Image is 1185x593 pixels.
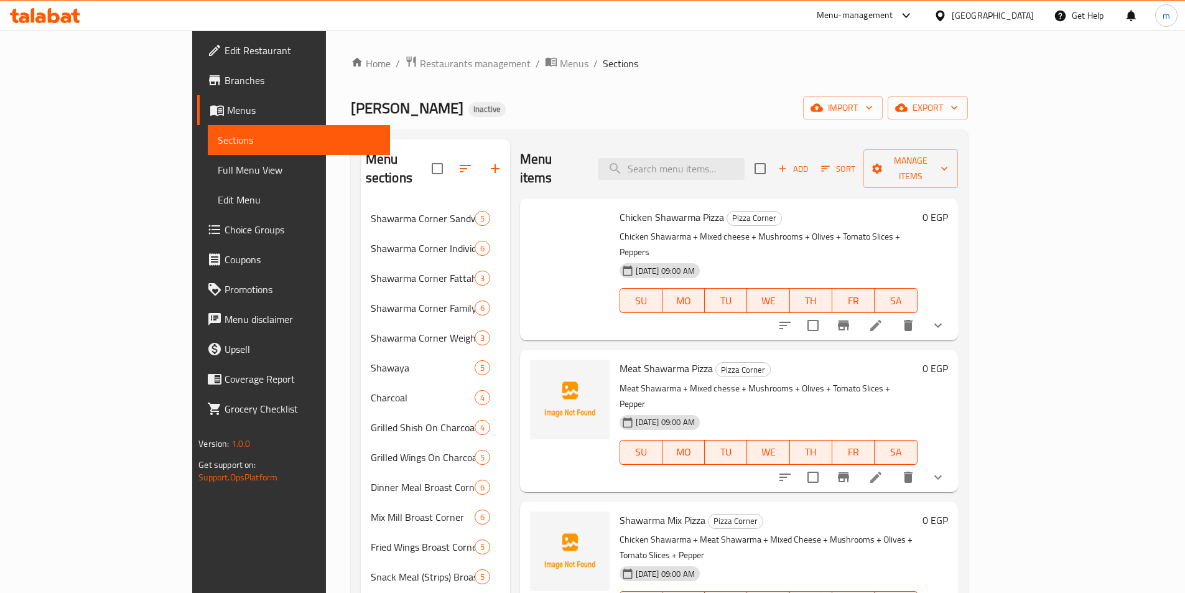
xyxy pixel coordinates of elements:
[931,470,946,485] svg: Show Choices
[620,229,918,260] p: Chicken Shawarma + Mixed cheese + Mushrooms + Olives + Tomato Slices + Peppers
[208,185,390,215] a: Edit Menu
[770,311,800,340] button: sort-choices
[475,211,490,226] div: items
[893,462,923,492] button: delete
[620,359,713,378] span: Meat Shawarma Pizza
[475,420,490,435] div: items
[371,420,475,435] span: Grilled Shish On Charcoal
[631,265,700,277] span: [DATE] 09:00 AM
[813,159,863,179] span: Sort items
[371,211,475,226] div: Shawarma Corner Sandwiches
[620,381,918,412] p: Meat Shawarma + Mixed chesse + Mushrooms + Olives + Tomato Slices + Pepper
[710,292,742,310] span: TU
[197,334,390,364] a: Upsell
[790,440,832,465] button: TH
[880,443,912,461] span: SA
[923,311,953,340] button: show more
[361,442,510,472] div: Grilled Wings On Charcoal5
[662,288,705,313] button: MO
[813,100,873,116] span: import
[931,318,946,333] svg: Show Choices
[480,154,510,184] button: Add section
[625,292,658,310] span: SU
[371,301,475,315] div: Shawarma Corner Family Meals
[922,511,948,529] h6: 0 EGP
[837,292,870,310] span: FR
[197,245,390,274] a: Coupons
[371,390,475,405] div: Charcoal
[475,332,490,344] span: 3
[208,125,390,155] a: Sections
[715,362,771,377] div: Pizza Corner
[893,311,923,340] button: delete
[218,162,380,177] span: Full Menu View
[475,539,490,554] div: items
[727,211,782,226] div: Pizza Corner
[361,353,510,383] div: Shawaya5
[197,35,390,65] a: Edit Restaurant
[952,9,1034,22] div: [GEOGRAPHIC_DATA]
[873,153,948,184] span: Manage items
[225,222,380,237] span: Choice Groups
[218,133,380,147] span: Sections
[620,208,724,226] span: Chicken Shawarma Pizza
[475,422,490,434] span: 4
[776,162,810,176] span: Add
[197,394,390,424] a: Grocery Checklist
[773,159,813,179] span: Add item
[198,469,277,485] a: Support.OpsPlatform
[631,568,700,580] span: [DATE] 09:00 AM
[361,383,510,413] div: Charcoal4
[371,569,475,584] span: Snack Meal (Strips) Broast Corner
[361,562,510,592] div: Snack Meal (Strips) Broast Corner5
[832,440,875,465] button: FR
[218,192,380,207] span: Edit Menu
[667,292,700,310] span: MO
[371,480,475,495] span: Dinner Meal Broast Corner
[598,158,745,180] input: search
[875,288,917,313] button: SA
[208,155,390,185] a: Full Menu View
[705,288,747,313] button: TU
[795,292,827,310] span: TH
[520,150,583,187] h2: Menu items
[371,271,475,286] span: Shawarma Corner Fattah
[197,364,390,394] a: Coverage Report
[593,56,598,71] li: /
[225,342,380,357] span: Upsell
[888,96,968,119] button: export
[351,94,463,122] span: [PERSON_NAME]
[366,150,432,187] h2: Menu sections
[225,312,380,327] span: Menu disclaimer
[880,292,912,310] span: SA
[800,464,826,490] span: Select to update
[475,360,490,375] div: items
[475,510,490,525] div: items
[560,56,588,71] span: Menus
[863,149,958,188] button: Manage items
[708,514,763,529] div: Pizza Corner
[371,539,475,554] div: Fried Wings Broast Corner
[197,65,390,95] a: Branches
[1163,9,1170,22] span: m
[371,450,475,465] span: Grilled Wings On Charcoal
[198,436,229,452] span: Version:
[225,371,380,386] span: Coverage Report
[803,96,883,119] button: import
[361,293,510,323] div: Shawarma Corner Family Meals6
[705,440,747,465] button: TU
[371,510,475,525] div: Mix Mill Broast Corner
[475,241,490,256] div: items
[770,462,800,492] button: sort-choices
[361,502,510,532] div: Mix Mill Broast Corner6
[800,312,826,339] span: Select to update
[371,330,475,345] span: Shawarma Corner Weights
[832,288,875,313] button: FR
[829,462,858,492] button: Branch-specific-item
[475,271,490,286] div: items
[197,215,390,245] a: Choice Groups
[829,311,858,340] button: Branch-specific-item
[868,318,883,333] a: Edit menu item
